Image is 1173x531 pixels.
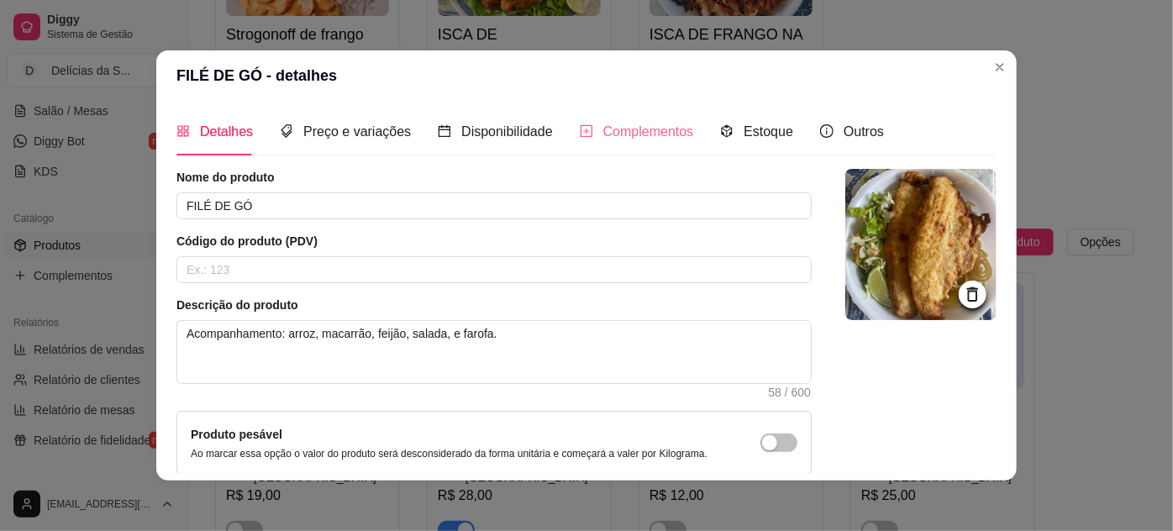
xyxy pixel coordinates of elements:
input: Ex.: Hamburguer de costela [176,192,812,219]
span: Complementos [603,124,694,139]
article: Nome do produto [176,169,812,186]
span: appstore [176,124,190,138]
input: Ex.: 123 [176,256,812,283]
span: code-sandbox [720,124,734,138]
header: FILÉ DE GÓ - detalhes [156,50,1017,101]
span: calendar [438,124,451,138]
textarea: Acompanhamento: arroz, macarrão, feijão, salada, e farofa. [177,321,811,383]
span: info-circle [820,124,834,138]
span: Detalhes [200,124,253,139]
label: Produto pesável [191,428,282,441]
article: Descrição do produto [176,297,812,313]
span: Disponibilidade [461,124,553,139]
span: plus-square [580,124,593,138]
span: Estoque [744,124,793,139]
article: Código do produto (PDV) [176,233,812,250]
button: Close [986,54,1013,81]
p: Ao marcar essa opção o valor do produto será desconsiderado da forma unitária e começará a valer ... [191,447,707,460]
img: logo da loja [845,169,997,320]
span: Outros [844,124,884,139]
span: Preço e variações [303,124,411,139]
span: tags [280,124,293,138]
